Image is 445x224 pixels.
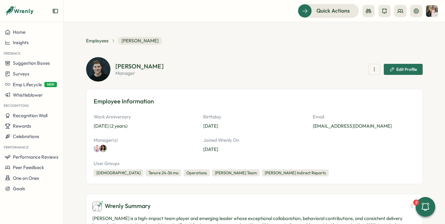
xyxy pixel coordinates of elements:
img: Maria Khoury [99,145,107,152]
button: 2 [416,197,435,217]
p: Joined Wrenly On [203,137,305,144]
a: Employees [86,37,109,44]
h3: Employee Information [94,97,415,106]
div: Operations [184,169,210,177]
button: Edit Profile [384,64,423,75]
div: Tenure 24-36 mo [146,169,181,177]
button: Expand sidebar [52,8,58,14]
span: Celebrations [13,133,39,139]
p: User Groups [94,160,415,167]
a: Maria Khoury [101,145,108,152]
img: Ben Cruttenden [86,57,110,82]
div: 2 [413,199,419,206]
span: Surveys [13,71,29,77]
p: Work Anniversary [94,114,196,120]
span: Goals [13,186,25,191]
span: Quick Actions [316,7,350,15]
span: Home [13,29,25,35]
img: Hannah Saunders [426,5,438,17]
span: Whistleblower [13,92,43,98]
div: [PERSON_NAME] Team [212,169,260,177]
span: Insights [13,40,29,45]
span: Performance Reviews [13,154,58,160]
span: Suggestion Boxes [13,60,50,66]
span: Peer Feedback [13,164,44,170]
p: manager [115,71,164,75]
span: Recognition Wall [13,113,47,118]
p: [DATE] (2 years) [94,123,196,129]
span: NEW [44,82,57,87]
p: Birthday [203,114,305,120]
p: [EMAIL_ADDRESS][DOMAIN_NAME] [313,123,415,129]
div: [DEMOGRAPHIC_DATA] [94,169,143,177]
span: Wrenly Summary [105,201,151,211]
p: [DATE] [203,123,305,129]
span: Edit Profile [396,67,417,71]
span: Emp Lifecycle [13,82,42,87]
span: Rewards [13,123,31,129]
p: [DATE] [203,146,305,153]
p: Email [313,114,415,120]
div: [PERSON_NAME] Indirect Reports [262,169,329,177]
button: Quick Actions [298,4,359,17]
h2: [PERSON_NAME] [115,63,164,69]
span: One on Ones [13,175,39,181]
span: [PERSON_NAME] [118,37,162,45]
img: Martyn Fagg [94,145,101,152]
p: Manager(s) [94,137,196,144]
